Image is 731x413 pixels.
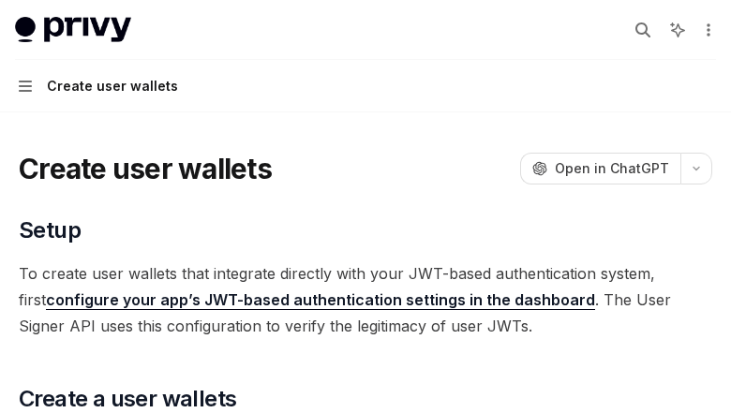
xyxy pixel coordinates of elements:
[19,260,712,339] span: To create user wallets that integrate directly with your JWT-based authentication system, first ....
[520,153,680,184] button: Open in ChatGPT
[47,75,178,97] div: Create user wallets
[697,17,716,43] button: More actions
[555,159,669,178] span: Open in ChatGPT
[19,152,272,185] h1: Create user wallets
[15,17,131,43] img: light logo
[46,290,595,310] a: configure your app’s JWT-based authentication settings in the dashboard
[19,215,81,245] span: Setup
